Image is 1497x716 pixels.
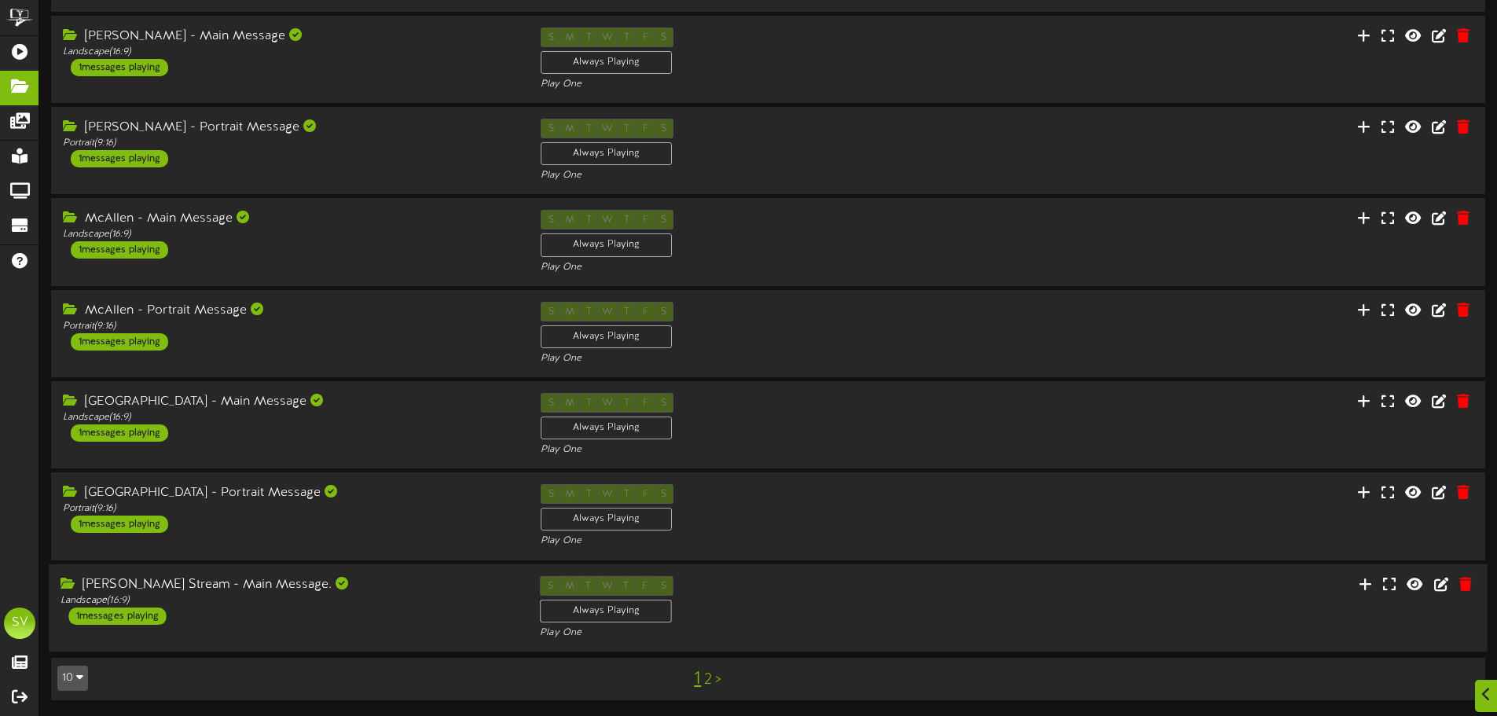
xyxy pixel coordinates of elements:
[63,46,517,59] div: Landscape ( 16:9 )
[540,626,996,640] div: Play One
[61,593,516,607] div: Landscape ( 16:9 )
[715,671,721,688] a: >
[71,150,168,167] div: 1 messages playing
[68,608,166,625] div: 1 messages playing
[63,119,517,137] div: [PERSON_NAME] - Portrait Message
[71,516,168,533] div: 1 messages playing
[541,417,672,439] div: Always Playing
[63,28,517,46] div: [PERSON_NAME] - Main Message
[541,78,995,91] div: Play One
[541,352,995,365] div: Play One
[63,320,517,333] div: Portrait ( 9:16 )
[63,502,517,516] div: Portrait ( 9:16 )
[63,302,517,320] div: McAllen - Portrait Message
[541,51,672,74] div: Always Playing
[63,137,517,150] div: Portrait ( 9:16 )
[4,608,35,639] div: SV
[63,210,517,228] div: McAllen - Main Message
[71,241,168,259] div: 1 messages playing
[704,671,712,688] a: 2
[541,534,995,548] div: Play One
[71,424,168,442] div: 1 messages playing
[541,169,995,182] div: Play One
[63,393,517,411] div: [GEOGRAPHIC_DATA] - Main Message
[63,228,517,241] div: Landscape ( 16:9 )
[541,325,672,348] div: Always Playing
[63,411,517,424] div: Landscape ( 16:9 )
[540,599,672,622] div: Always Playing
[61,575,516,593] div: [PERSON_NAME] Stream - Main Message.
[63,484,517,502] div: [GEOGRAPHIC_DATA] - Portrait Message
[541,443,995,457] div: Play One
[541,142,672,165] div: Always Playing
[541,233,672,256] div: Always Playing
[694,669,701,689] a: 1
[57,666,88,691] button: 10
[71,333,168,351] div: 1 messages playing
[541,261,995,274] div: Play One
[71,59,168,76] div: 1 messages playing
[541,508,672,531] div: Always Playing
